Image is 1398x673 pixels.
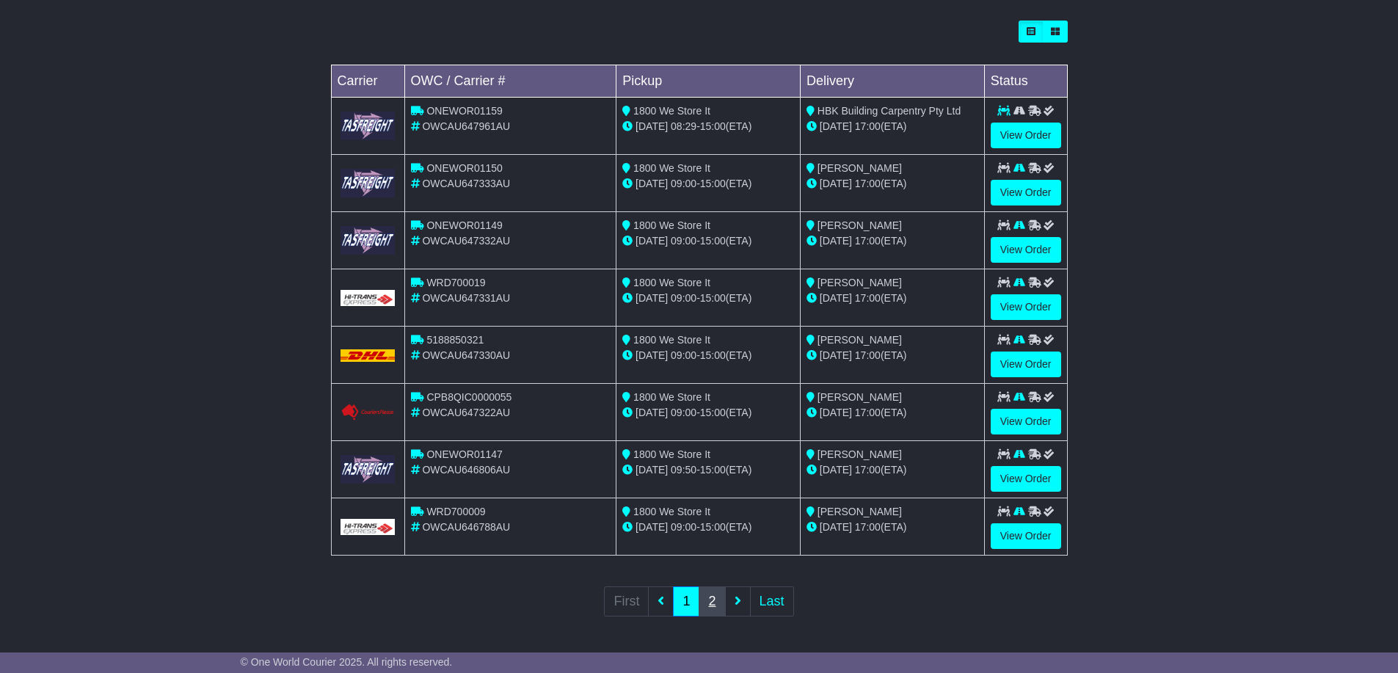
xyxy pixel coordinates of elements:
td: Pickup [616,65,801,98]
span: [DATE] [636,407,668,418]
span: 17:00 [855,235,881,247]
span: 17:00 [855,178,881,189]
a: View Order [991,237,1061,263]
span: 1800 We Store It [633,219,710,231]
span: 1800 We Store It [633,105,710,117]
div: (ETA) [807,176,978,192]
span: [PERSON_NAME] [818,391,902,403]
div: - (ETA) [622,348,794,363]
span: 17:00 [855,292,881,304]
span: 09:50 [671,464,696,476]
span: 15:00 [700,407,726,418]
span: [DATE] [636,349,668,361]
span: [DATE] [636,464,668,476]
div: - (ETA) [622,176,794,192]
span: 09:00 [671,521,696,533]
span: ONEWOR01159 [426,105,502,117]
td: Carrier [331,65,404,98]
span: [DATE] [820,292,852,304]
span: OWCAU647333AU [422,178,510,189]
span: 1800 We Store It [633,391,710,403]
span: [PERSON_NAME] [818,219,902,231]
span: [DATE] [820,178,852,189]
span: 1800 We Store It [633,506,710,517]
td: OWC / Carrier # [404,65,616,98]
span: 09:00 [671,349,696,361]
span: 1800 We Store It [633,162,710,174]
span: 17:00 [855,407,881,418]
span: 08:29 [671,120,696,132]
a: View Order [991,409,1061,434]
span: [DATE] [636,235,668,247]
span: 17:00 [855,120,881,132]
span: ONEWOR01150 [426,162,502,174]
span: 15:00 [700,349,726,361]
span: [DATE] [820,235,852,247]
span: [DATE] [820,407,852,418]
span: 15:00 [700,464,726,476]
a: View Order [991,123,1061,148]
a: 1 [673,586,699,616]
img: GetCarrierServiceLogo [341,226,396,255]
span: [DATE] [636,178,668,189]
div: - (ETA) [622,462,794,478]
img: GetCarrierServiceLogo [341,112,396,140]
span: 17:00 [855,349,881,361]
a: View Order [991,294,1061,320]
span: WRD700019 [426,277,485,288]
span: [PERSON_NAME] [818,506,902,517]
span: 1800 We Store It [633,448,710,460]
span: WRD700009 [426,506,485,517]
span: CPB8QIC0000055 [426,391,511,403]
span: 09:00 [671,178,696,189]
span: [DATE] [820,120,852,132]
span: 15:00 [700,235,726,247]
img: DHL.png [341,349,396,361]
span: OWCAU646806AU [422,464,510,476]
td: Status [984,65,1067,98]
span: HBK Building Carpentry Pty Ltd [818,105,961,117]
span: [PERSON_NAME] [818,162,902,174]
div: (ETA) [807,462,978,478]
span: ONEWOR01149 [426,219,502,231]
a: View Order [991,466,1061,492]
a: 2 [699,586,725,616]
div: - (ETA) [622,405,794,421]
span: [DATE] [820,521,852,533]
div: - (ETA) [622,520,794,535]
img: GetCarrierServiceLogo [341,169,396,197]
img: GetCarrierServiceLogo [341,455,396,484]
span: [DATE] [820,464,852,476]
span: [DATE] [636,521,668,533]
span: OWCAU647330AU [422,349,510,361]
span: OWCAU647332AU [422,235,510,247]
span: © One World Courier 2025. All rights reserved. [241,656,453,668]
span: 5188850321 [426,334,484,346]
span: OWCAU647961AU [422,120,510,132]
span: 15:00 [700,178,726,189]
img: GetCarrierServiceLogo [341,290,396,306]
span: [PERSON_NAME] [818,334,902,346]
img: GetCarrierServiceLogo [341,519,396,535]
div: - (ETA) [622,233,794,249]
a: Last [750,586,794,616]
span: 17:00 [855,521,881,533]
span: 15:00 [700,521,726,533]
span: [DATE] [636,120,668,132]
span: 1800 We Store It [633,277,710,288]
span: [DATE] [820,349,852,361]
a: View Order [991,352,1061,377]
span: 09:00 [671,235,696,247]
span: OWCAU647331AU [422,292,510,304]
div: (ETA) [807,119,978,134]
span: 15:00 [700,120,726,132]
div: (ETA) [807,233,978,249]
span: OWCAU646788AU [422,521,510,533]
div: - (ETA) [622,119,794,134]
a: View Order [991,523,1061,549]
span: 1800 We Store It [633,334,710,346]
div: (ETA) [807,520,978,535]
span: [PERSON_NAME] [818,448,902,460]
span: 09:00 [671,407,696,418]
span: [PERSON_NAME] [818,277,902,288]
